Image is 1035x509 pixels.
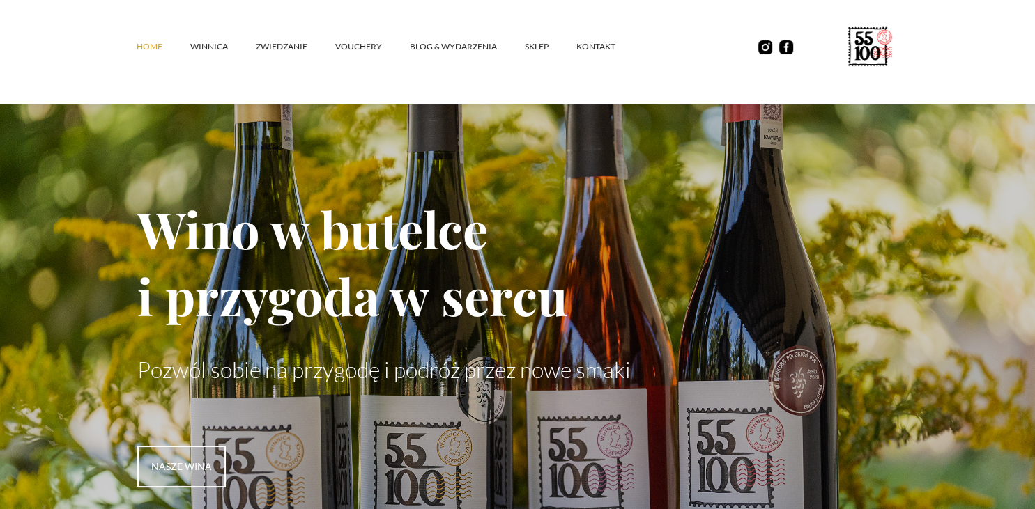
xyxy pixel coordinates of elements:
a: nasze wina [137,446,226,487]
a: vouchery [335,26,410,68]
a: SKLEP [525,26,576,68]
p: Pozwól sobie na przygodę i podróż przez nowe smaki [137,357,898,383]
a: ZWIEDZANIE [256,26,335,68]
a: Home [137,26,190,68]
a: Blog & Wydarzenia [410,26,525,68]
h1: Wino w butelce i przygoda w sercu [137,195,898,329]
a: kontakt [576,26,643,68]
a: winnica [190,26,256,68]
